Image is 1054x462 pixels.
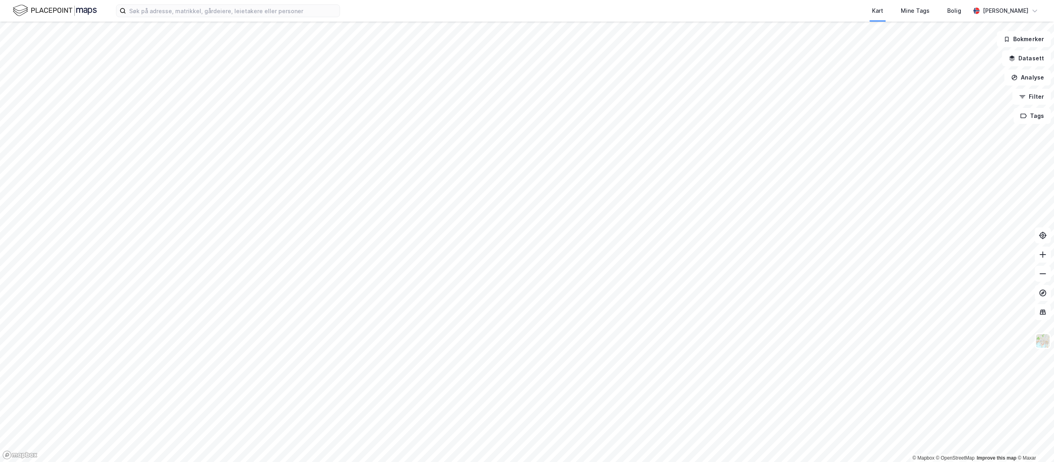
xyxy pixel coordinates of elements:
[13,4,97,18] img: logo.f888ab2527a4732fd821a326f86c7f29.svg
[901,6,930,16] div: Mine Tags
[947,6,961,16] div: Bolig
[126,5,340,17] input: Søk på adresse, matrikkel, gårdeiere, leietakere eller personer
[997,31,1051,47] button: Bokmerker
[983,6,1028,16] div: [PERSON_NAME]
[872,6,883,16] div: Kart
[912,455,934,461] a: Mapbox
[2,450,38,460] a: Mapbox homepage
[1014,424,1054,462] iframe: Chat Widget
[1012,89,1051,105] button: Filter
[936,455,975,461] a: OpenStreetMap
[977,455,1016,461] a: Improve this map
[1004,70,1051,86] button: Analyse
[1002,50,1051,66] button: Datasett
[1014,108,1051,124] button: Tags
[1035,333,1050,348] img: Z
